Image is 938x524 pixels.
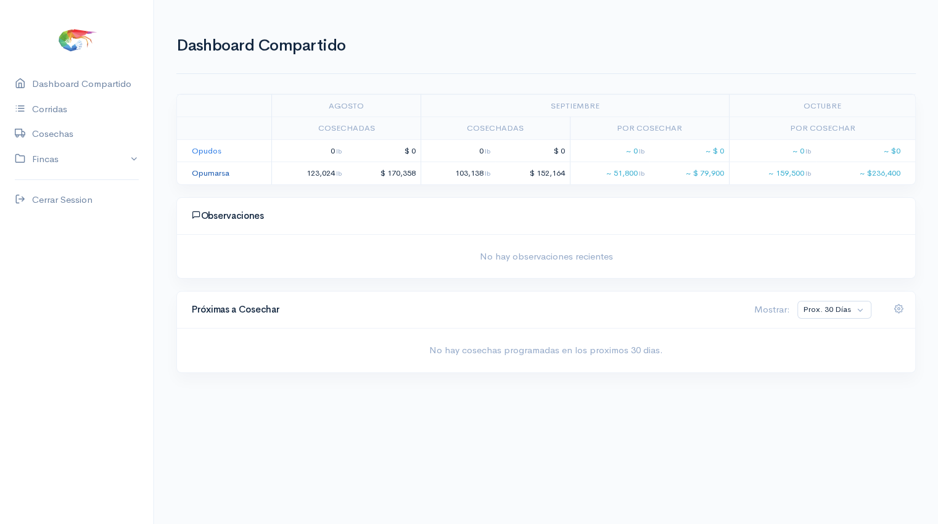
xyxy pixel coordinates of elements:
[347,162,421,184] td: $ 170,358
[192,168,229,178] a: Opumarsa
[729,162,816,184] td: ~ 159,500
[272,117,421,140] td: Cosechadas
[192,210,900,221] h4: Observaciones
[649,162,729,184] td: ~ $ 79,900
[272,139,347,162] td: 0
[649,139,729,162] td: ~ $ 0
[729,94,915,117] td: octubre
[805,169,811,178] span: lb
[495,139,570,162] td: $ 0
[177,329,915,372] div: No hay cosechas programadas en los proximos 30 dias.
[747,303,790,317] div: Mostrar:
[421,117,570,140] td: Cosechadas
[485,147,490,155] span: lb
[421,139,495,162] td: 0
[570,139,649,162] td: ~ 0
[729,117,915,140] td: Por Cosechar
[272,94,421,117] td: agosto
[192,305,739,315] h4: Próximas a Cosechar
[485,169,490,178] span: lb
[421,94,729,117] td: septiembre
[192,145,221,156] a: Opudos
[184,250,908,264] span: No hay observaciones recientes
[421,162,495,184] td: 103,138
[570,117,729,140] td: Por Cosechar
[570,162,649,184] td: ~ 51,800
[729,139,816,162] td: ~ 0
[816,139,915,162] td: ~ $0
[495,162,570,184] td: $ 152,164
[272,162,347,184] td: 123,024
[347,139,421,162] td: $ 0
[336,147,342,155] span: lb
[176,37,916,55] h1: Dashboard Compartido
[805,147,811,155] span: lb
[639,169,644,178] span: lb
[639,147,644,155] span: lb
[816,162,915,184] td: ~ $236,400
[336,169,342,178] span: lb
